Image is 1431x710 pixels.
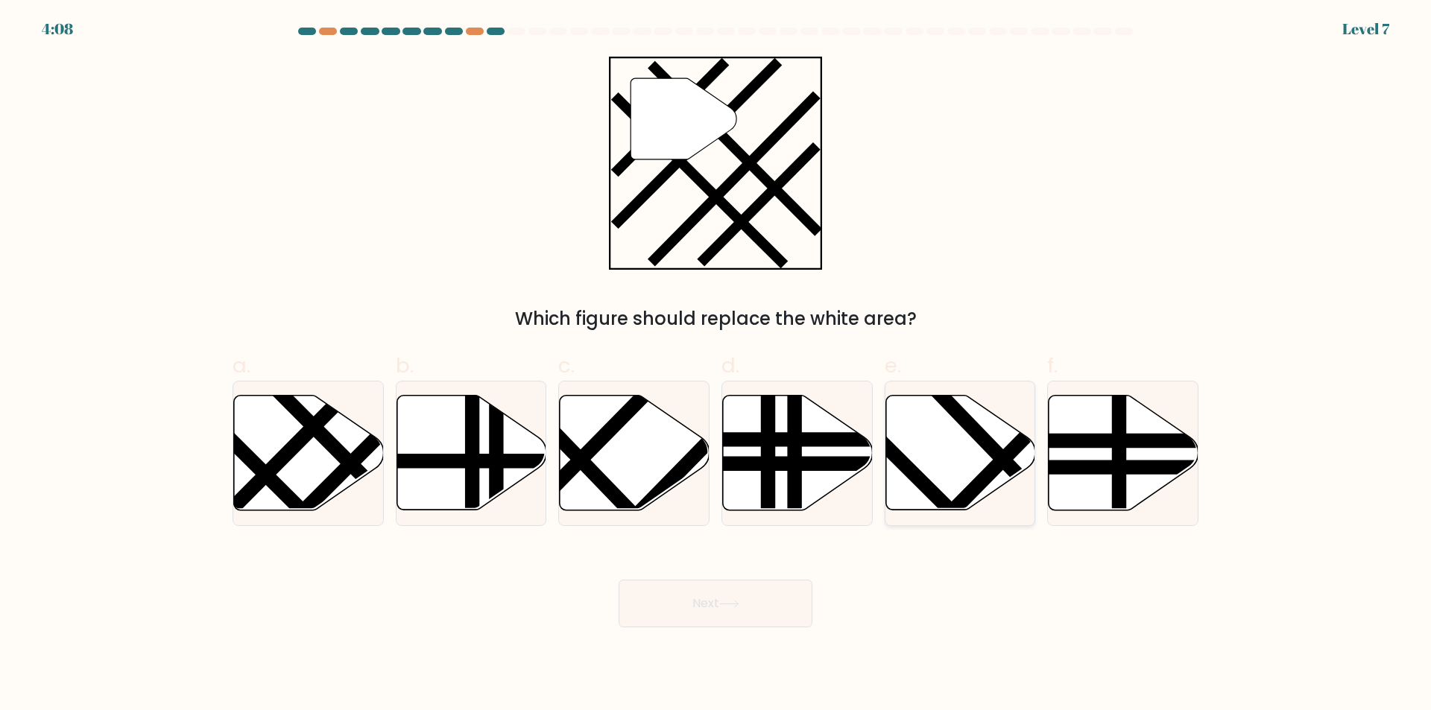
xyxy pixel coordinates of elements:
button: Next [619,580,812,627]
g: " [631,78,736,159]
span: c. [558,351,575,380]
span: b. [396,351,414,380]
div: Which figure should replace the white area? [241,305,1190,332]
span: a. [233,351,250,380]
div: Level 7 [1342,18,1389,40]
div: 4:08 [42,18,73,40]
span: e. [885,351,901,380]
span: d. [721,351,739,380]
span: f. [1047,351,1058,380]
